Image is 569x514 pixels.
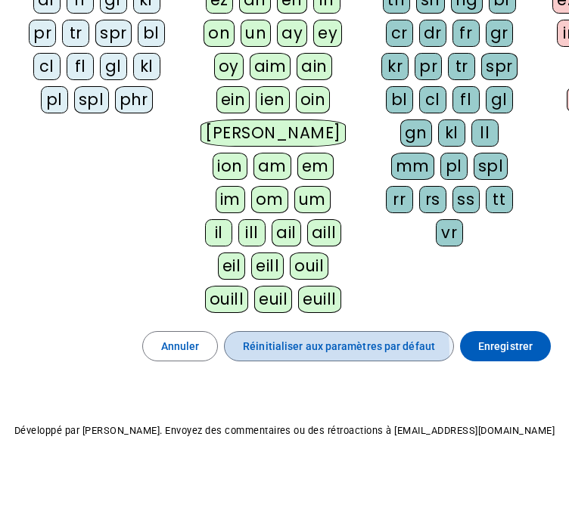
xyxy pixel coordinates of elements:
div: spl [74,86,109,113]
div: gl [486,86,513,113]
div: om [251,186,288,213]
div: vr [436,219,463,246]
div: [PERSON_NAME] [201,119,345,147]
div: tr [62,20,89,47]
div: kl [438,119,465,147]
button: Annuler [142,331,219,361]
div: on [204,20,235,47]
div: tt [486,186,513,213]
div: rs [419,186,446,213]
div: spr [481,53,518,80]
div: aim [250,53,291,80]
div: gn [400,119,432,147]
div: em [297,153,334,180]
div: fl [67,53,94,80]
div: spr [95,20,132,47]
div: rr [386,186,413,213]
div: oin [296,86,331,113]
div: am [253,153,291,180]
div: cl [419,86,446,113]
div: pr [29,20,56,47]
div: pl [440,153,468,180]
div: bl [386,86,413,113]
div: euil [254,286,292,313]
div: ay [277,20,307,47]
div: fl [452,86,480,113]
p: Développé par [PERSON_NAME]. Envoyez des commentaires ou des rétroactions à [EMAIL_ADDRESS][DOMAI... [12,422,557,440]
div: ein [216,86,250,113]
div: euill [298,286,340,313]
div: eil [218,252,246,280]
div: il [205,219,232,246]
div: ouill [205,286,248,313]
div: kl [133,53,160,80]
div: ien [256,86,290,113]
div: spl [474,153,508,180]
div: um [294,186,331,213]
div: bl [138,20,165,47]
div: tr [448,53,475,80]
div: ll [471,119,499,147]
div: ouil [290,252,328,280]
div: kr [381,53,409,80]
div: cr [386,20,413,47]
div: gl [100,53,127,80]
div: gr [486,20,513,47]
div: aill [307,219,341,246]
div: ion [213,153,247,180]
button: Réinitialiser aux paramètres par défaut [224,331,454,361]
div: ey [313,20,342,47]
span: Réinitialiser aux paramètres par défaut [243,337,435,355]
div: eill [251,252,284,280]
div: dr [419,20,446,47]
div: ail [272,219,301,246]
span: Annuler [161,337,200,355]
div: ill [238,219,266,246]
div: phr [115,86,154,113]
div: un [241,20,271,47]
div: pl [41,86,68,113]
div: pr [415,53,442,80]
div: ss [452,186,480,213]
button: Enregistrer [460,331,551,361]
div: ain [297,53,332,80]
div: oy [214,53,244,80]
div: cl [33,53,61,80]
div: mm [391,153,434,180]
span: Enregistrer [478,337,533,355]
div: im [216,186,245,213]
div: fr [452,20,480,47]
